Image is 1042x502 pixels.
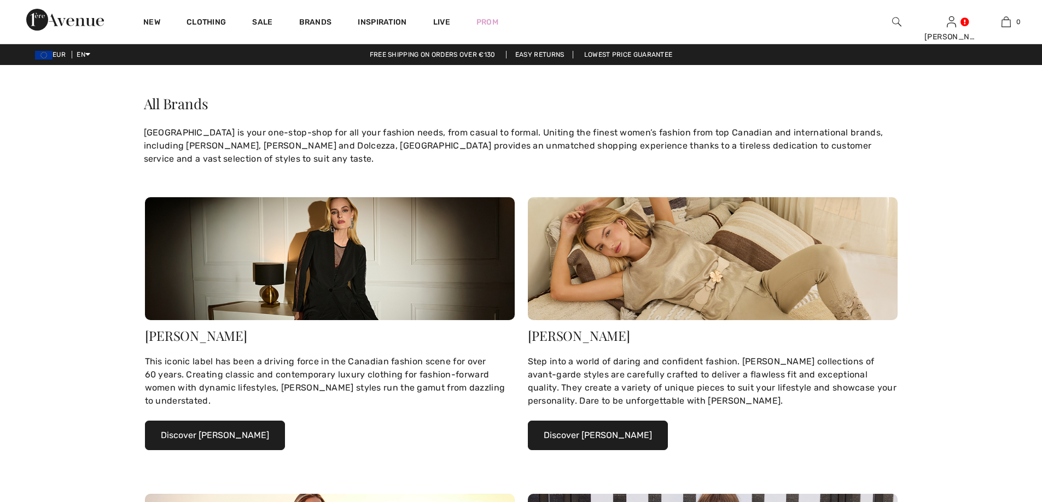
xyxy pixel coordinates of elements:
[892,15,901,28] img: search the website
[145,421,285,450] button: Discover [PERSON_NAME]
[528,197,898,320] img: Frank Lyman
[138,91,904,116] h1: All Brands
[299,17,332,29] a: Brands
[187,17,226,29] a: Clothing
[77,51,90,58] span: EN
[528,355,898,407] div: Step into a world of daring and confident fashion. [PERSON_NAME] collections of avant-garde style...
[575,51,682,58] a: Lowest Price Guarantee
[506,51,574,58] a: Easy Returns
[476,16,498,28] a: Prom
[361,51,504,58] a: Free shipping on orders over €130
[143,17,160,29] a: New
[145,355,515,407] div: This iconic label has been a driving force in the Canadian fashion scene for over 60 years. Creat...
[979,15,1033,28] a: 0
[924,31,978,43] div: [PERSON_NAME]
[358,17,406,29] span: Inspiration
[26,9,104,31] img: 1ère Avenue
[973,469,1031,497] iframe: Opens a widget where you can chat to one of our agents
[528,329,898,342] div: [PERSON_NAME]
[947,16,956,27] a: Sign In
[947,15,956,28] img: My Info
[35,51,53,60] img: Euro
[138,121,904,171] div: [GEOGRAPHIC_DATA] is your one-stop-shop for all your fashion needs, from casual to formal. Unitin...
[433,16,450,28] a: Live
[145,197,515,320] img: Joseph Ribkoff
[145,329,515,342] div: [PERSON_NAME]
[35,51,70,58] span: EUR
[528,421,668,450] button: Discover [PERSON_NAME]
[1002,15,1011,28] img: My Bag
[1016,17,1021,27] span: 0
[252,17,272,29] a: Sale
